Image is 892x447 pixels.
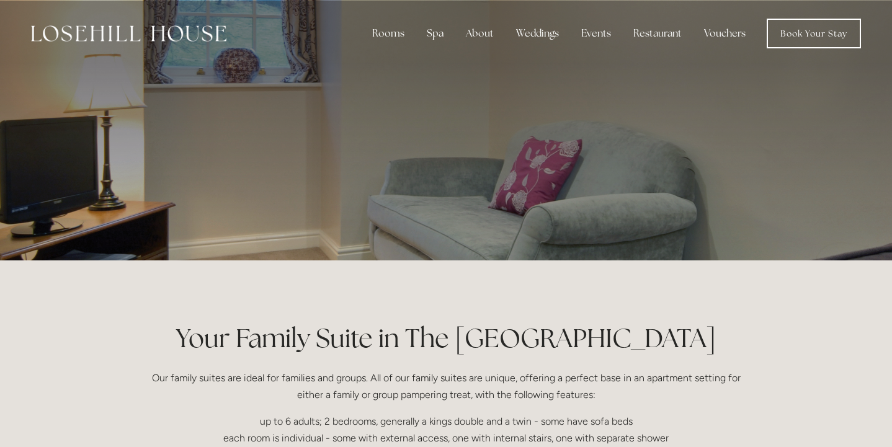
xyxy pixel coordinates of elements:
[456,21,504,46] div: About
[506,21,569,46] div: Weddings
[149,320,743,356] h1: Your Family Suite in The [GEOGRAPHIC_DATA]
[767,19,861,48] a: Book Your Stay
[694,21,756,46] a: Vouchers
[31,25,226,42] img: Losehill House
[362,21,414,46] div: Rooms
[417,21,453,46] div: Spa
[623,21,692,46] div: Restaurant
[149,370,743,403] p: Our family suites are ideal for families and groups. All of our family suites are unique, offerin...
[571,21,621,46] div: Events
